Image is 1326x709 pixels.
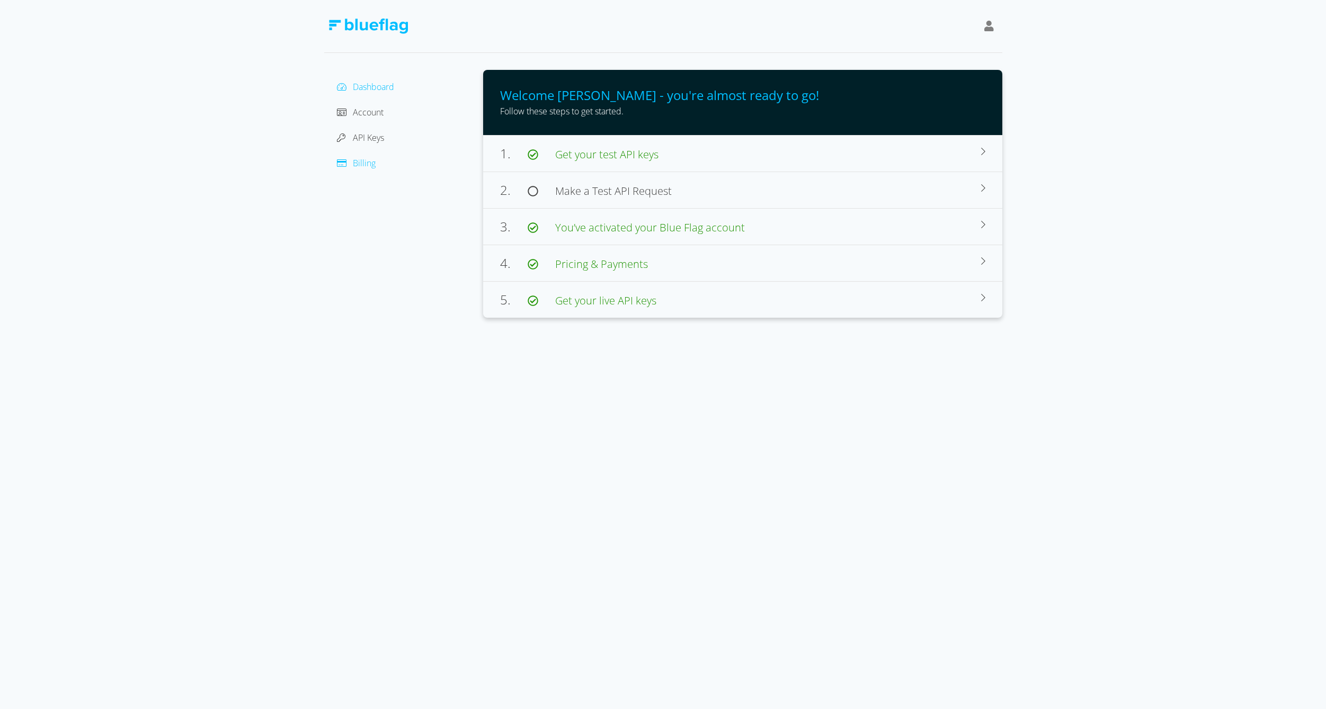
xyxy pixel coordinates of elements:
span: Follow these steps to get started. [500,105,624,117]
a: Dashboard [337,81,394,93]
span: Pricing & Payments [555,257,648,271]
span: 2. [500,181,528,199]
span: API Keys [353,132,384,143]
span: Make a Test API Request [555,184,672,198]
span: Get your test API keys [555,147,658,161]
img: Blue Flag Logo [328,19,408,34]
span: You’ve activated your Blue Flag account [555,220,745,235]
span: Account [353,106,384,118]
span: 3. [500,218,528,235]
a: Billing [337,157,376,169]
span: Welcome [PERSON_NAME] - you're almost ready to go! [500,86,819,104]
a: API Keys [337,132,384,143]
span: Billing [353,157,376,169]
span: Get your live API keys [555,293,656,308]
span: 1. [500,145,528,162]
span: Dashboard [353,81,394,93]
a: Account [337,106,384,118]
span: 5. [500,291,528,308]
span: 4. [500,254,528,272]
